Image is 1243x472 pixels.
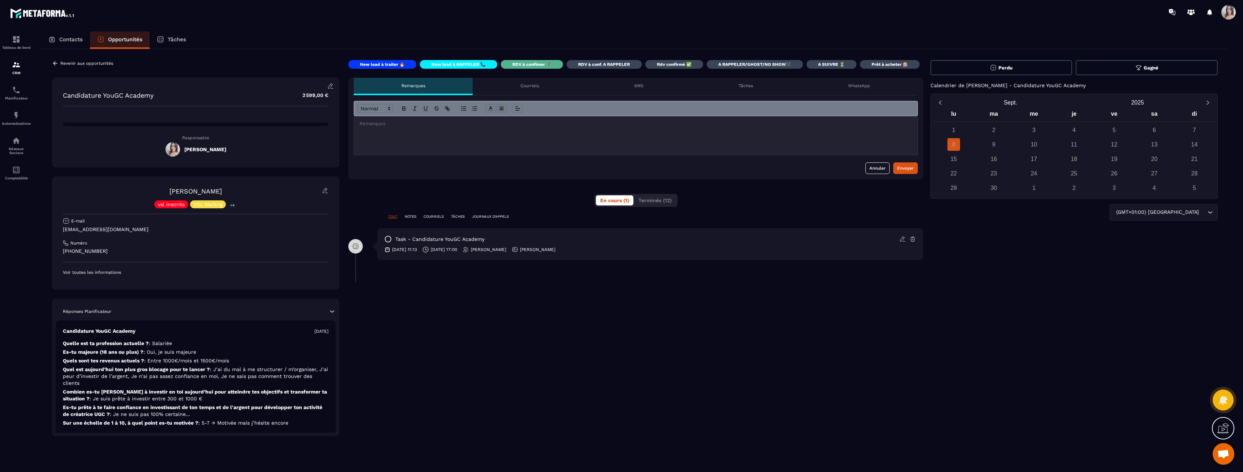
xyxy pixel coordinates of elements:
p: [PERSON_NAME] [520,247,555,252]
div: di [1174,109,1214,122]
p: WhatsApp [848,83,870,89]
p: Responsable [63,135,328,140]
div: 24 [1028,167,1040,180]
div: 26 [1108,167,1121,180]
span: : Je suis prête à investir entre 300 et 1000 € [90,396,202,401]
div: 16 [988,153,1000,165]
div: ma [974,109,1014,122]
button: Previous month [934,98,947,107]
a: formationformationCRM [2,55,31,80]
div: Calendar wrapper [934,109,1214,194]
div: Search for option [1110,204,1218,221]
span: Perdu [998,65,1012,71]
p: CRM [2,71,31,75]
p: vsl inscrits [158,202,185,207]
p: Voir toutes les informations [63,269,328,275]
button: Gagné [1076,60,1218,75]
p: Quelle est ta profession actuelle ? [63,340,328,347]
p: SMS [634,83,644,89]
p: Quel est aujourd’hui ton plus gros blocage pour te lancer ? [63,366,328,387]
a: social-networksocial-networkRéseaux Sociaux [2,131,31,160]
a: formationformationTableau de bord [2,30,31,55]
div: 28 [1188,167,1201,180]
a: Contacts [41,31,90,49]
p: [PERSON_NAME] [471,247,506,252]
span: : Entre 1000€/mois et 1500€/mois [144,358,229,363]
p: Contacts [59,36,83,43]
div: 8 [947,138,960,151]
div: 4 [1148,182,1161,194]
p: [PHONE_NUMBER] [63,248,328,255]
div: 12 [1108,138,1121,151]
div: je [1054,109,1094,122]
a: automationsautomationsAutomatisations [2,106,31,131]
span: (GMT+01:00) [GEOGRAPHIC_DATA] [1114,208,1200,216]
p: NOTES [405,214,416,219]
p: Numéro [70,240,87,246]
button: Open months overlay [947,96,1074,109]
div: Ouvrir le chat [1213,443,1234,465]
p: Tâches [168,36,186,43]
img: social-network [12,136,21,145]
p: RDV à conf. A RAPPELER [578,61,630,67]
p: task - Candidature YouGC Academy [395,236,485,243]
button: Perdu [930,60,1072,75]
div: Calendar days [934,124,1214,194]
div: 17 [1028,153,1040,165]
div: 22 [947,167,960,180]
div: 15 [947,153,960,165]
div: 3 [1108,182,1121,194]
button: Next month [1201,98,1214,107]
p: New lead à traiter 🔥 [360,61,405,67]
p: Tâches [739,83,753,89]
span: : Oui, je suis majeure [143,349,196,355]
h5: [PERSON_NAME] [184,146,226,152]
div: 1 [947,124,960,136]
p: Calendrier de [PERSON_NAME] - Candidature YouGC Academy [930,82,1086,88]
button: En cours (1) [596,195,633,205]
div: 29 [947,182,960,194]
p: RDV à confimer ❓ [512,61,551,67]
p: JOURNAUX D'APPELS [472,214,509,219]
span: Terminés (12) [638,197,672,203]
div: 30 [988,182,1000,194]
div: 25 [1068,167,1080,180]
img: scheduler [12,86,21,94]
div: 20 [1148,153,1161,165]
div: 5 [1108,124,1121,136]
div: 18 [1068,153,1080,165]
p: Combien es-tu [PERSON_NAME] à investir en toi aujourd’hui pour atteindre tes objectifs et transfo... [63,388,328,402]
p: [DATE] 17:00 [431,247,457,252]
a: accountantaccountantComptabilité [2,160,31,186]
div: 19 [1108,153,1121,165]
p: Réseaux Sociaux [2,147,31,155]
a: Opportunités [90,31,150,49]
div: 1 [1028,182,1040,194]
p: Es-tu majeure (18 ans ou plus) ? [63,349,328,356]
div: 27 [1148,167,1161,180]
div: 2 [988,124,1000,136]
img: accountant [12,166,21,174]
div: 10 [1028,138,1040,151]
p: Comptabilité [2,176,31,180]
p: Tableau de bord [2,46,31,50]
div: ve [1094,109,1134,122]
p: 2 599,00 € [295,88,328,102]
button: Open years overlay [1074,96,1201,109]
p: New lead à RAPPELER 📞 [431,61,486,67]
p: Automatisations [2,122,31,126]
div: 2 [1068,182,1080,194]
p: Réponses Planificateur [63,309,111,314]
p: Rdv confirmé ✅ [657,61,692,67]
div: 9 [988,138,1000,151]
div: 11 [1068,138,1080,151]
p: A RAPPELER/GHOST/NO SHOW✖️ [718,61,791,67]
div: 3 [1028,124,1040,136]
div: sa [1134,109,1174,122]
p: VSL Mailing [194,202,222,207]
span: : Salariée [149,340,172,346]
button: Terminés (12) [634,195,676,205]
p: Planificateur [2,96,31,100]
span: En cours (1) [600,197,629,203]
div: 7 [1188,124,1201,136]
